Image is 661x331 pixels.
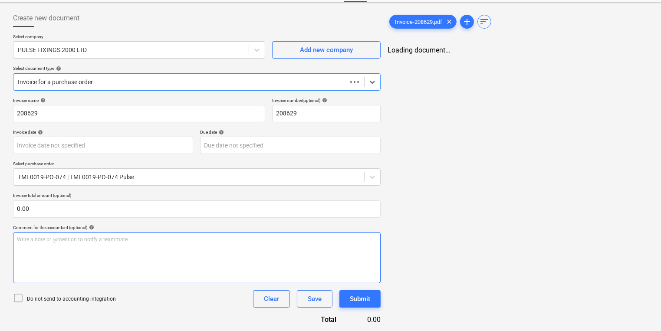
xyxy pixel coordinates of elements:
[200,129,380,135] div: Due date
[13,137,193,154] input: Invoice date not specified
[217,130,224,135] span: help
[13,66,381,71] div: Select document type
[390,19,447,25] span: Invoice-208629.pdf
[13,200,381,218] input: Invoice total amount (optional)
[389,15,457,29] div: Invoice-208629.pdf
[13,161,381,168] p: Select purchase order
[297,290,332,308] button: Save
[618,289,661,331] iframe: Chat Widget
[308,293,322,305] div: Save
[300,44,353,56] div: Add new company
[87,225,94,230] span: help
[264,293,279,305] div: Clear
[272,98,381,103] div: Invoice number (optional)
[320,98,327,103] span: help
[272,105,381,122] input: Invoice number
[350,293,370,305] div: Submit
[253,290,290,308] button: Clear
[13,129,193,135] div: Invoice date
[39,98,46,103] span: help
[13,34,265,41] p: Select company
[462,16,472,27] span: add
[13,225,381,230] div: Comment for the accountant (optional)
[200,137,380,154] input: Due date not specified
[339,290,381,308] button: Submit
[350,315,381,324] div: 0.00
[36,130,43,135] span: help
[13,193,381,200] p: Invoice total amount (optional)
[54,66,61,71] span: help
[479,16,490,27] span: sort
[13,13,79,23] span: Create new document
[13,98,265,103] div: Invoice name
[27,295,116,303] p: Do not send to accounting integration
[13,105,265,122] input: Invoice name
[444,16,454,27] span: clear
[388,46,648,54] div: Loading document...
[268,315,350,324] div: Total
[272,41,381,59] button: Add new company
